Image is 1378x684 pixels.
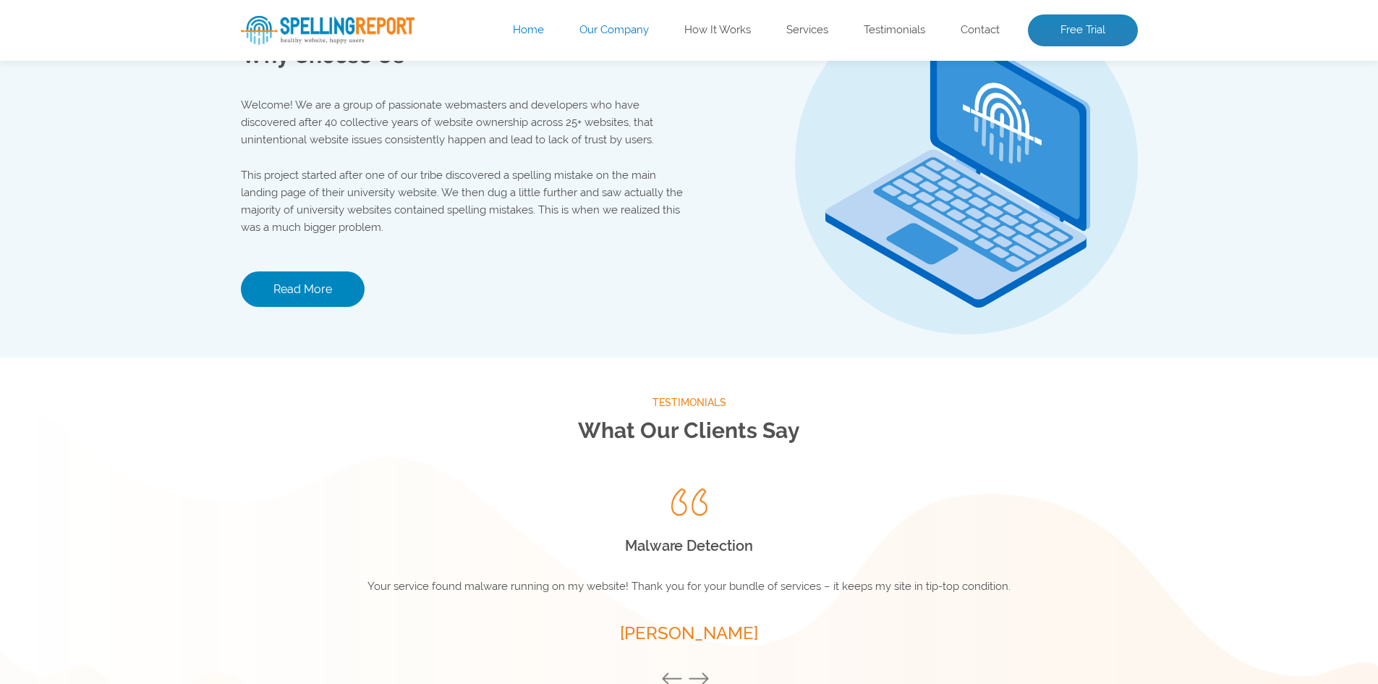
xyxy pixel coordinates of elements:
[574,123,805,340] img: Free Website Analysis
[684,23,751,38] a: How It Works
[626,98,752,116] i: Pages Scanned: 28
[241,75,1138,98] span: [DOMAIN_NAME]
[513,23,544,38] a: Home
[1028,14,1138,46] a: Free Trial
[241,271,365,307] a: Read More
[579,23,649,38] a: Our Company
[241,57,1138,116] div: Scanning your Website:
[786,23,828,38] a: Services
[582,151,796,270] img: Free Website Analysis
[864,23,925,38] a: Testimonials
[241,166,689,236] p: This project started after one of our tribe discovered a spelling mistake on the main landing pag...
[241,16,414,45] img: SpellReport
[961,23,1000,38] a: Contact
[530,159,849,177] img: Free Webiste Analysis
[241,96,689,148] p: Welcome! We are a group of passionate webmasters and developers who have discovered after 40 coll...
